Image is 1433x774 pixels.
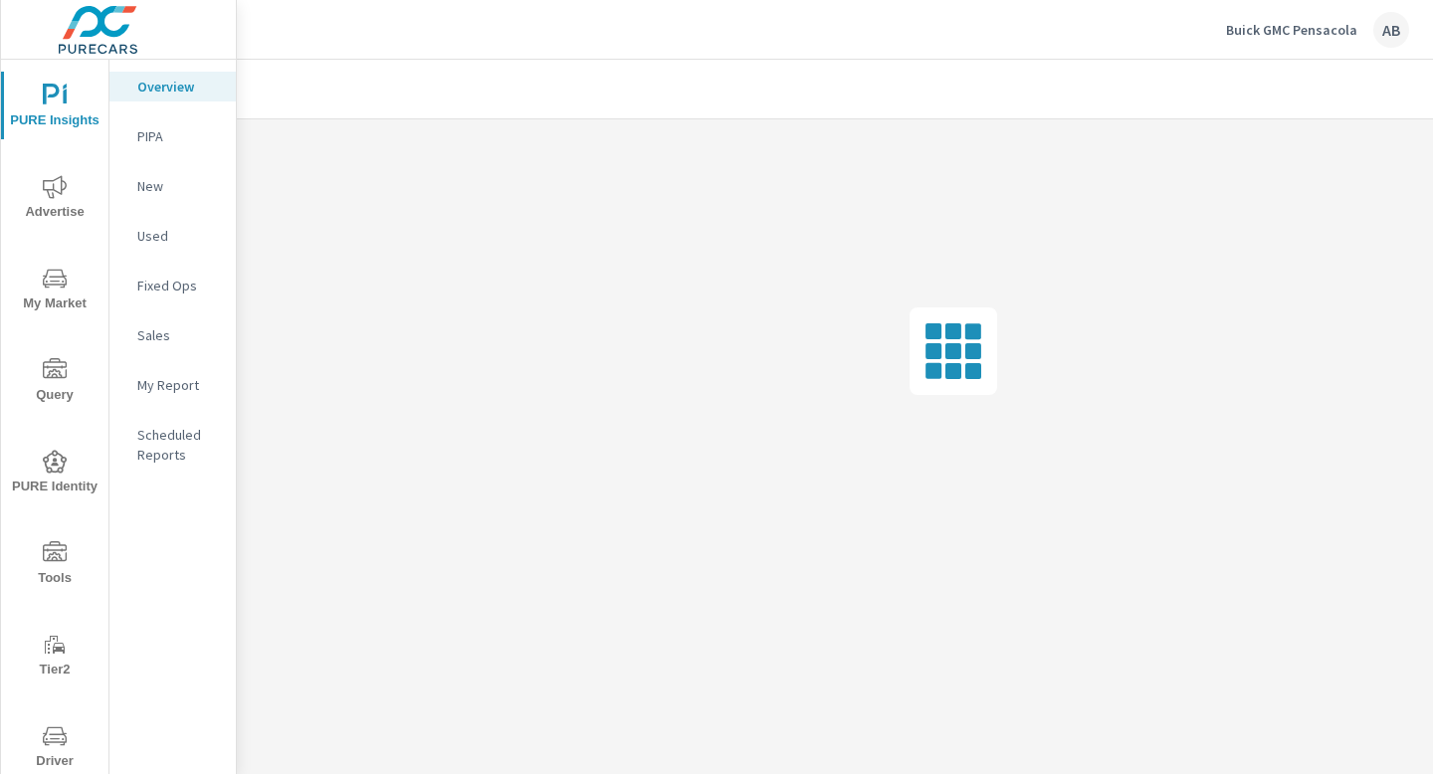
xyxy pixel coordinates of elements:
span: PURE Identity [7,450,102,498]
p: Used [137,226,220,246]
div: My Report [109,370,236,400]
div: Used [109,221,236,251]
p: PIPA [137,126,220,146]
p: Sales [137,325,220,345]
span: Driver [7,724,102,773]
span: My Market [7,267,102,315]
span: Tier2 [7,633,102,681]
p: Scheduled Reports [137,425,220,465]
p: My Report [137,375,220,395]
div: Sales [109,320,236,350]
p: Overview [137,77,220,97]
div: New [109,171,236,201]
div: PIPA [109,121,236,151]
span: Tools [7,541,102,590]
div: Scheduled Reports [109,420,236,470]
p: Buick GMC Pensacola [1226,21,1357,39]
div: Fixed Ops [109,271,236,300]
span: Advertise [7,175,102,224]
p: Fixed Ops [137,276,220,295]
p: New [137,176,220,196]
div: Overview [109,72,236,101]
span: PURE Insights [7,84,102,132]
span: Query [7,358,102,407]
div: AB [1373,12,1409,48]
